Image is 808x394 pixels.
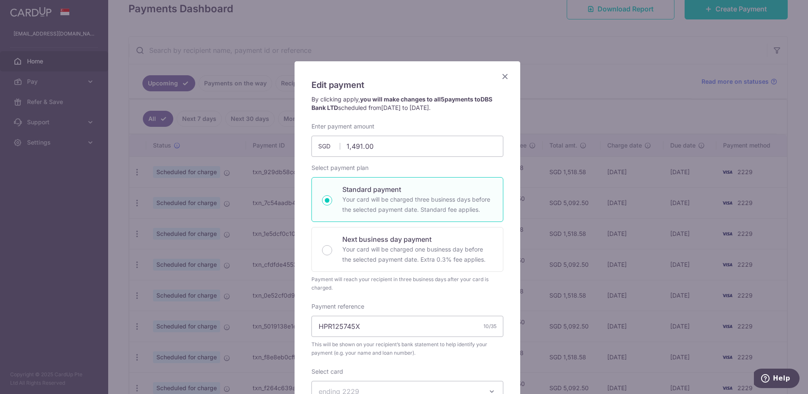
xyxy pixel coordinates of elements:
span: [DATE] to [DATE] [381,104,429,111]
p: Standard payment [342,184,493,194]
iframe: Opens a widget where you can find more information [754,369,800,390]
p: Next business day payment [342,234,493,244]
strong: you will make changes to all payments to [311,96,492,111]
button: Close [500,71,510,82]
p: By clicking apply, scheduled from . [311,95,503,112]
span: SGD [318,142,340,150]
label: Select payment plan [311,164,369,172]
label: Select card [311,367,343,376]
p: Your card will be charged one business day before the selected payment date. Extra 0.3% fee applies. [342,244,493,265]
div: 10/35 [483,322,497,331]
span: 5 [441,96,445,103]
span: This will be shown on your recipient’s bank statement to help identify your payment (e.g. your na... [311,340,503,357]
h5: Edit payment [311,78,503,92]
label: Enter payment amount [311,122,374,131]
p: Your card will be charged three business days before the selected payment date. Standard fee appl... [342,194,493,215]
div: Payment will reach your recipient in three business days after your card is charged. [311,275,503,292]
input: 0.00 [311,136,503,157]
label: Payment reference [311,302,364,311]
